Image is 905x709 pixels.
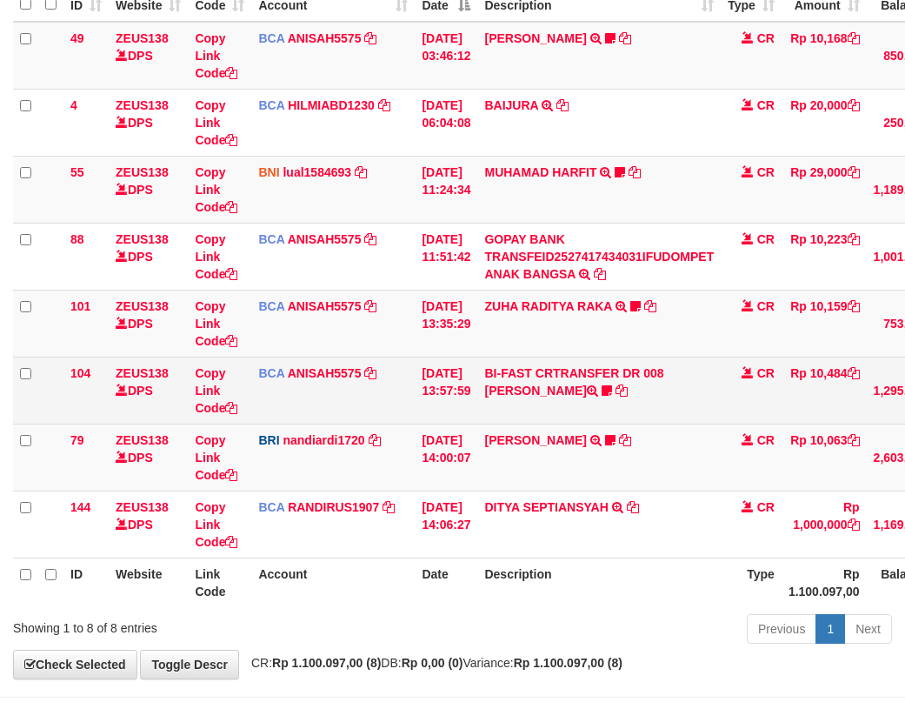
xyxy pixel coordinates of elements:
a: Copy ANISAH5575 to clipboard [364,299,376,313]
a: ANISAH5575 [288,366,362,380]
a: Copy INA PAUJANAH to clipboard [619,31,631,45]
td: Rp 1,000,000 [782,491,867,558]
a: Copy Link Code [195,500,237,549]
span: 4 [70,98,77,112]
strong: Rp 1.100.097,00 (8) [514,656,622,670]
a: HILMIABD1230 [288,98,375,112]
a: Copy lual1584693 to clipboard [355,165,367,179]
a: Copy Rp 10,223 to clipboard [848,232,860,246]
span: BCA [258,366,284,380]
a: Copy Link Code [195,433,237,482]
a: Copy Rp 20,000 to clipboard [848,98,860,112]
span: BCA [258,500,284,514]
a: ANISAH5575 [288,31,362,45]
a: Copy Link Code [195,98,237,147]
a: RANDIRUS1907 [288,500,379,514]
span: CR: DB: Variance: [243,656,622,670]
span: CR [757,31,775,45]
a: Copy Rp 10,484 to clipboard [848,366,860,380]
div: Showing 1 to 8 of 8 entries [13,612,364,637]
a: ZEUS138 [116,500,169,514]
td: [DATE] 03:46:12 [415,22,477,90]
a: ANISAH5575 [288,299,362,313]
a: ZEUS138 [116,165,169,179]
a: Toggle Descr [140,650,239,679]
span: 101 [70,299,90,313]
td: [DATE] 11:51:42 [415,223,477,290]
td: [DATE] 13:57:59 [415,357,477,424]
span: 49 [70,31,84,45]
span: CR [757,366,775,380]
a: Copy Link Code [195,232,237,281]
a: Copy BAIJURA to clipboard [556,98,569,112]
th: ID [63,558,109,607]
strong: Rp 1.100.097,00 (8) [272,656,381,670]
td: Rp 10,223 [782,223,867,290]
td: DPS [109,223,188,290]
a: Copy nandiardi1720 to clipboard [369,433,381,447]
a: [PERSON_NAME] [484,433,586,447]
th: Account [251,558,415,607]
th: Link Code [188,558,251,607]
a: ANISAH5575 [288,232,362,246]
a: GOPAY BANK TRANSFEID2527417434031IFUDOMPET ANAK BANGSA [484,232,714,281]
a: Copy Link Code [195,299,237,348]
span: 88 [70,232,84,246]
th: Website [109,558,188,607]
a: 1 [815,614,845,644]
a: ZEUS138 [116,366,169,380]
span: CR [757,165,775,179]
a: Next [844,614,892,644]
a: Copy ZUHA RADITYA RAKA to clipboard [644,299,656,313]
a: lual1584693 [283,165,351,179]
td: [DATE] 06:04:08 [415,89,477,156]
td: DPS [109,156,188,223]
td: Rp 10,168 [782,22,867,90]
a: Copy ANISAH5575 to clipboard [364,31,376,45]
td: DPS [109,89,188,156]
a: DITYA SEPTIANSYAH [484,500,608,514]
td: BI-FAST CRTRANSFER DR 008 [PERSON_NAME] [477,357,721,424]
a: ZEUS138 [116,31,169,45]
a: Copy DANA ABIYANROFIFS to clipboard [619,433,631,447]
a: ZEUS138 [116,433,169,447]
td: [DATE] 14:06:27 [415,491,477,558]
a: [PERSON_NAME] [484,31,586,45]
a: Copy DITYA SEPTIANSYAH to clipboard [627,500,639,514]
td: Rp 10,063 [782,424,867,491]
a: ZEUS138 [116,299,169,313]
td: DPS [109,22,188,90]
td: DPS [109,491,188,558]
td: [DATE] 14:00:07 [415,424,477,491]
span: BNI [258,165,279,179]
strong: Rp 0,00 (0) [402,656,463,670]
td: Rp 10,159 [782,290,867,357]
span: BCA [258,98,284,112]
td: DPS [109,290,188,357]
span: 104 [70,366,90,380]
a: ZUHA RADITYA RAKA [484,299,611,313]
a: nandiardi1720 [283,433,364,447]
a: Copy Link Code [195,165,237,214]
a: MUHAMAD HARFIT [484,165,596,179]
a: Copy RANDIRUS1907 to clipboard [383,500,395,514]
a: Previous [747,614,816,644]
a: Copy BI-FAST CRTRANSFER DR 008 BAYU DARMAWAN to clipboard [616,384,628,398]
td: [DATE] 11:24:34 [415,156,477,223]
span: BCA [258,299,284,313]
span: CR [757,232,775,246]
a: Copy Rp 1,000,000 to clipboard [848,518,860,532]
a: ZEUS138 [116,232,169,246]
a: Copy Rp 29,000 to clipboard [848,165,860,179]
td: DPS [109,424,188,491]
td: Rp 20,000 [782,89,867,156]
th: Date [415,558,477,607]
span: 144 [70,500,90,514]
span: BCA [258,232,284,246]
td: [DATE] 13:35:29 [415,290,477,357]
a: Copy MUHAMAD HARFIT to clipboard [629,165,641,179]
span: CR [757,98,775,112]
span: CR [757,433,775,447]
span: 79 [70,433,84,447]
a: Copy Link Code [195,31,237,80]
